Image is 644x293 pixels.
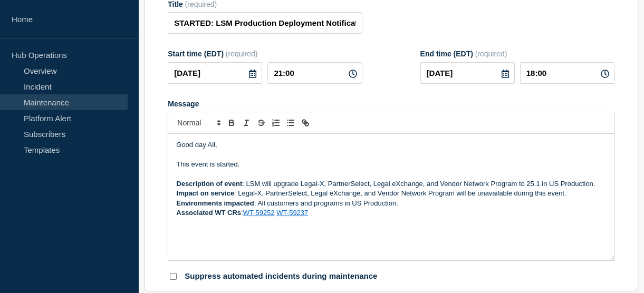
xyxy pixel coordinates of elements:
div: Message [168,100,614,108]
div: Message [168,134,614,260]
input: HH:MM [267,62,362,84]
strong: Description of event [176,180,242,188]
a: WT-59252 [243,209,275,217]
p: Suppress automated incidents during maintenance [185,271,377,281]
strong: Environments impacted [176,199,254,207]
input: YYYY-MM-DD [420,62,515,84]
p: : LSM will upgrade Legal-X, PartnerSelect, Legal eXchange, and Vendor Network Program to 25.1 in ... [176,179,606,189]
div: End time (EDT) [420,50,614,58]
p: : Legal-X, PartnerSelect, Legal eXchange, and Vendor Network Program will be unavailable during t... [176,189,606,198]
span: (required) [226,50,258,58]
strong: Impact on service [176,189,234,197]
span: Font size [172,116,224,129]
button: Toggle strikethrough text [254,116,268,129]
input: HH:MM [520,62,614,84]
span: (required) [475,50,507,58]
div: Start time (EDT) [168,50,362,58]
p: Good day All, [176,140,606,150]
p: : All customers and programs in US Production. [176,199,606,208]
button: Toggle link [298,116,313,129]
strong: Associated WT CRs [176,209,241,217]
button: Toggle italic text [239,116,254,129]
p: : [176,208,606,218]
button: Toggle bold text [224,116,239,129]
button: Toggle ordered list [268,116,283,129]
input: YYYY-MM-DD [168,62,262,84]
button: Toggle bulleted list [283,116,298,129]
a: WT-59237 [276,209,308,217]
input: Title [168,12,362,34]
p: This event is started. [176,160,606,169]
input: Suppress automated incidents during maintenance [170,273,177,280]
